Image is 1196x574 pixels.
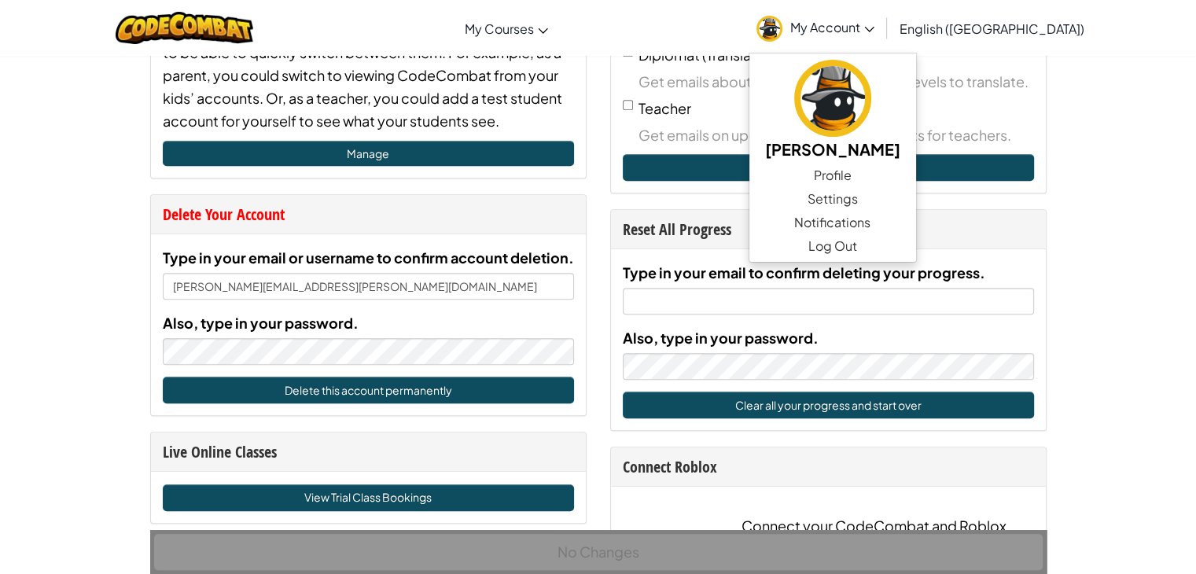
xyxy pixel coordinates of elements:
div: Reset All Progress [623,218,1034,241]
label: Also, type in your password. [623,326,819,349]
a: English ([GEOGRAPHIC_DATA]) [892,7,1092,50]
img: avatar [794,60,871,137]
button: Toggle All [623,154,1034,181]
a: My Account [749,3,882,53]
div: Add connections between different CodeCombat accounts to be able to quickly switch between them. ... [163,18,574,132]
label: Type in your email to confirm deleting your progress. [623,261,985,284]
p: Connect your CodeCombat and Roblox accounts. [730,514,1018,560]
a: Notifications [749,211,916,234]
button: Delete this account permanently [163,377,574,403]
div: Connect Roblox [623,455,1034,478]
a: View Trial Class Bookings [163,484,574,511]
label: Also, type in your password. [163,311,359,334]
a: My Courses [457,7,556,50]
label: Type in your email or username to confirm account deletion. [163,246,574,269]
span: Teacher [638,99,691,117]
a: [PERSON_NAME] [749,57,916,164]
span: Get emails on updates and announcements for teachers. [638,123,1034,146]
a: Profile [749,164,916,187]
div: Live Online Classes [163,440,574,463]
img: avatar [756,16,782,42]
a: Manage [163,141,574,166]
h5: [PERSON_NAME] [765,137,900,161]
a: Log Out [749,234,916,258]
button: Clear all your progress and start over [623,392,1034,418]
span: English ([GEOGRAPHIC_DATA]) [900,20,1084,37]
span: My Courses [465,20,534,37]
span: Get emails about i18n developments and levels to translate. [638,70,1034,93]
span: My Account [790,19,874,35]
span: Notifications [794,213,870,232]
a: Settings [749,187,916,211]
div: Delete Your Account [163,203,574,226]
img: CodeCombat logo [116,12,253,44]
